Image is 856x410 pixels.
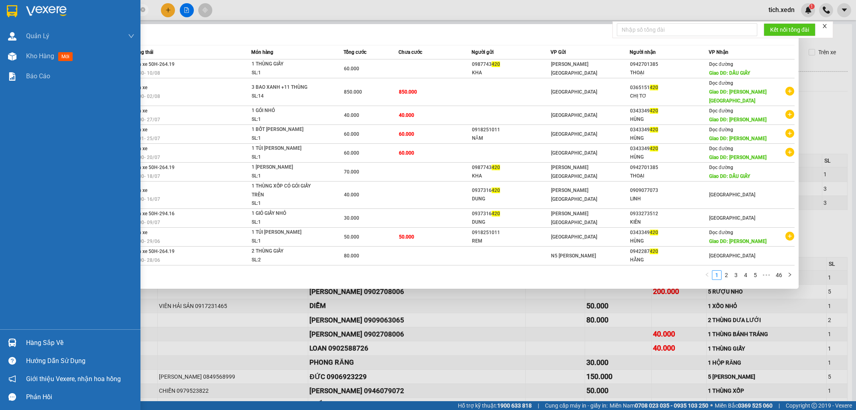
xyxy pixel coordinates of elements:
img: warehouse-icon [8,52,16,61]
span: 850.000 [344,89,362,95]
div: 1 [PERSON_NAME] [252,163,312,172]
span: [PERSON_NAME][GEOGRAPHIC_DATA] [551,211,597,225]
span: [PERSON_NAME][GEOGRAPHIC_DATA] [551,188,597,202]
span: 80.000 [344,253,359,259]
span: Giao DĐ: DẦU GIÂY [709,173,750,179]
div: Phản hồi [26,391,134,403]
div: SL: 14 [252,92,312,101]
span: Trên xe 50H-264.19 [132,165,175,170]
div: HÙNG [630,134,708,143]
span: close-circle [140,6,145,14]
div: SL: 1 [252,218,312,227]
div: 1 TÚI [PERSON_NAME] [252,228,312,237]
span: 70.000 [344,169,359,175]
span: [GEOGRAPHIC_DATA] [551,150,597,156]
div: 0918251011 [472,126,550,134]
div: LINH [630,195,708,203]
span: N5 [PERSON_NAME] [551,253,596,259]
span: 420 [650,85,658,90]
div: 0942287 [630,247,708,256]
span: Giới thiệu Vexere, nhận hoa hồng [26,374,121,384]
span: [PERSON_NAME][GEOGRAPHIC_DATA] [551,61,597,76]
div: KHA [472,69,550,77]
span: 20:00 - 29/06 [132,239,160,244]
li: 3 [731,270,741,280]
div: 0942701385 [630,163,708,172]
div: THOẠI [630,69,708,77]
span: close-circle [140,7,145,12]
button: right [785,270,795,280]
span: message [8,393,16,401]
img: logo-vxr [7,5,17,17]
span: Trên xe [132,188,147,193]
span: 420 [650,249,658,254]
div: THOẠI [630,172,708,180]
span: 20:00 - 02/08 [132,94,160,99]
div: 0942701385 [630,60,708,69]
div: HÙNG [630,153,708,161]
span: VP Gửi [551,49,566,55]
span: question-circle [8,357,16,365]
div: 0937316 [472,186,550,195]
span: Dọc đường [709,165,733,170]
div: 0343349 [630,107,708,115]
span: Món hàng [251,49,273,55]
div: 0937316 [472,210,550,218]
span: Chưa cước [399,49,422,55]
span: 420 [492,61,500,67]
a: 5 [751,271,760,279]
span: left [705,272,710,277]
span: plus-circle [785,148,794,157]
span: 60.000 [344,66,359,71]
div: CHỊ TƠ [630,92,708,100]
div: KIÊN [630,218,708,226]
div: SL: 1 [252,69,312,78]
img: warehouse-icon [8,32,16,41]
span: 40.000 [344,112,359,118]
span: 420 [492,165,500,170]
div: 0918251011 [472,228,550,237]
li: Previous Page [702,270,712,280]
span: 420 [492,211,500,216]
li: 1 [712,270,722,280]
span: [GEOGRAPHIC_DATA] [709,253,755,259]
span: Dọc đường [709,61,733,67]
span: 21:00 - 09/07 [132,220,160,225]
div: 1 GIỎ GIẤY NHỎ [252,209,312,218]
div: 1 TÚI [PERSON_NAME] [252,144,312,153]
button: left [702,270,712,280]
li: 2 [722,270,731,280]
div: 1 THÙNG XỐP CÓ GÓI GIẤY TRÊN [252,182,312,199]
div: SL: 1 [252,237,312,246]
span: Người gửi [472,49,494,55]
span: Trên xe [132,127,147,133]
button: Kết nối tổng đài [764,23,815,36]
span: mới [58,52,73,61]
div: DUNG [472,218,550,226]
span: Giao DĐ: DẦU GIÂY [709,70,750,76]
span: Trên xe 50H-264.19 [132,249,175,254]
span: [GEOGRAPHIC_DATA] [551,89,597,95]
div: 0343349 [630,145,708,153]
input: Nhập số tổng đài [617,23,757,36]
div: 0987743 [472,60,550,69]
span: 21:00 - 27/07 [132,117,160,122]
span: [GEOGRAPHIC_DATA] [551,112,597,118]
div: SL: 1 [252,199,312,208]
div: REM [472,237,550,245]
div: NĂM [472,134,550,143]
span: Kho hàng [26,52,54,60]
div: 0343349 [630,228,708,237]
span: plus-circle [785,129,794,138]
li: 5 [750,270,760,280]
span: 22:01 - 25/07 [132,136,160,141]
span: notification [8,375,16,383]
a: 2 [722,271,731,279]
span: Trên xe [132,146,147,151]
span: right [787,272,792,277]
span: Dọc đường [709,146,733,151]
span: 420 [650,108,658,114]
span: 60.000 [344,131,359,137]
span: 60.000 [399,150,414,156]
span: 420 [492,188,500,193]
